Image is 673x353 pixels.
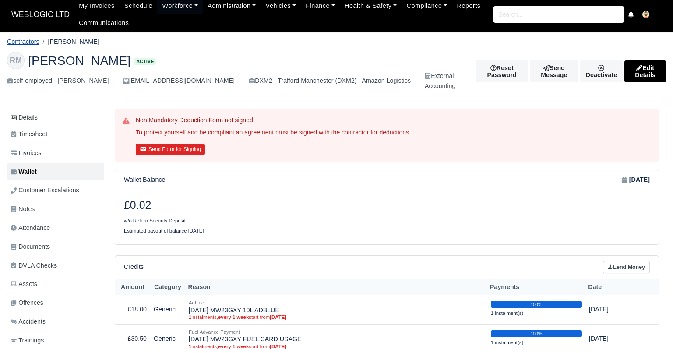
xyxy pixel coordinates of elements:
[11,204,35,214] span: Notes
[218,344,249,349] strong: every 1 week
[7,126,104,143] a: Timesheet
[11,335,44,346] span: Trainings
[7,109,104,126] a: Details
[150,295,185,324] td: Generic
[493,6,624,23] input: Search...
[11,279,37,289] span: Assets
[189,314,191,320] strong: 1
[115,295,150,324] td: £18.00
[189,329,240,335] small: Fuel Advance Payment
[7,275,104,293] a: Assets
[218,314,249,320] strong: every 1 week
[7,313,104,330] a: Accidents
[515,251,673,353] iframe: Chat Widget
[124,176,165,184] h6: Wallet Balance
[124,199,381,212] h3: £0.02
[39,37,99,47] li: [PERSON_NAME]
[185,295,487,324] td: [DATE] MW23GXY 10L ADBLUE
[530,60,578,82] a: Send Message
[491,311,524,316] small: 1 instalment(s)
[124,218,186,223] small: w/o Return Security Deposit
[11,223,50,233] span: Attendance
[487,279,585,295] th: Payments
[7,145,104,162] a: Invoices
[624,60,666,82] a: Edit Details
[11,242,50,252] span: Documents
[7,6,74,23] a: WEBLOGIC LTD
[189,344,191,349] strong: 1
[11,317,46,327] span: Accidents
[7,294,104,311] a: Offences
[476,60,528,82] button: Reset Password
[74,14,134,32] a: Communications
[115,279,150,295] th: Amount
[11,129,47,139] span: Timesheet
[185,279,487,295] th: Reason
[124,263,144,271] h6: Credits
[7,219,104,237] a: Attendance
[270,314,286,320] strong: [DATE]
[7,238,104,255] a: Documents
[189,314,484,320] small: instalments, start from
[270,344,286,349] strong: [DATE]
[150,279,185,295] th: Category
[189,300,204,305] small: Adblue
[7,257,104,274] a: DVLA Checks
[7,163,104,180] a: Wallet
[123,76,235,86] div: [EMAIL_ADDRESS][DOMAIN_NAME]
[425,71,455,91] div: External Accounting
[0,45,673,99] div: Ryan Thomas Marsden
[491,330,582,337] div: 100%
[7,52,25,69] div: RM
[7,332,104,349] a: Trainings
[189,343,484,349] small: instalments, start from
[11,185,79,195] span: Customer Escalations
[491,340,524,345] small: 1 instalment(s)
[134,58,156,65] span: Active
[11,148,41,158] span: Invoices
[7,38,39,45] a: Contractors
[136,116,411,124] h3: Non Mandatory Deduction Form not signed!
[491,301,582,308] div: 100%
[11,298,43,308] span: Offences
[136,144,205,155] button: Send Form for Signing
[7,76,109,86] div: self-employed - [PERSON_NAME]
[580,60,623,82] a: Deactivate
[11,261,57,271] span: DVLA Checks
[124,228,204,233] small: Estimated payout of balance [DATE]
[136,128,411,137] p: To protect yourself and be compliant an agreement must be signed with the contractor for deductions.
[629,175,650,185] strong: [DATE]
[249,76,411,86] div: DXM2 - Trafford Manchester (DXM2) - Amazon Logistics
[11,167,37,177] span: Wallet
[7,182,104,199] a: Customer Escalations
[7,201,104,218] a: Notes
[28,54,130,67] span: [PERSON_NAME]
